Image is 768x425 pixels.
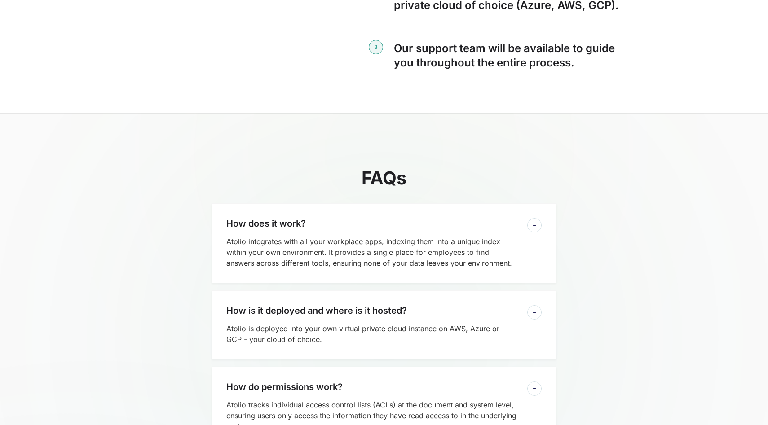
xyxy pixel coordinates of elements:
[226,323,516,345] p: Atolio is deployed into your own virtual private cloud instance on AWS, Azure or GCP - your cloud...
[212,167,556,189] h2: FAQs
[723,382,768,425] iframe: Chat Widget
[226,381,343,392] h3: How do permissions work?
[369,40,383,54] div: 3
[226,236,516,268] p: Atolio integrates with all your workplace apps, indexing them into a unique index within your own...
[394,41,636,70] p: Our support team will be available to guide you throughout the entire process.
[226,218,306,229] h3: How does it work?
[226,305,407,316] h3: How is it deployed and where is it hosted?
